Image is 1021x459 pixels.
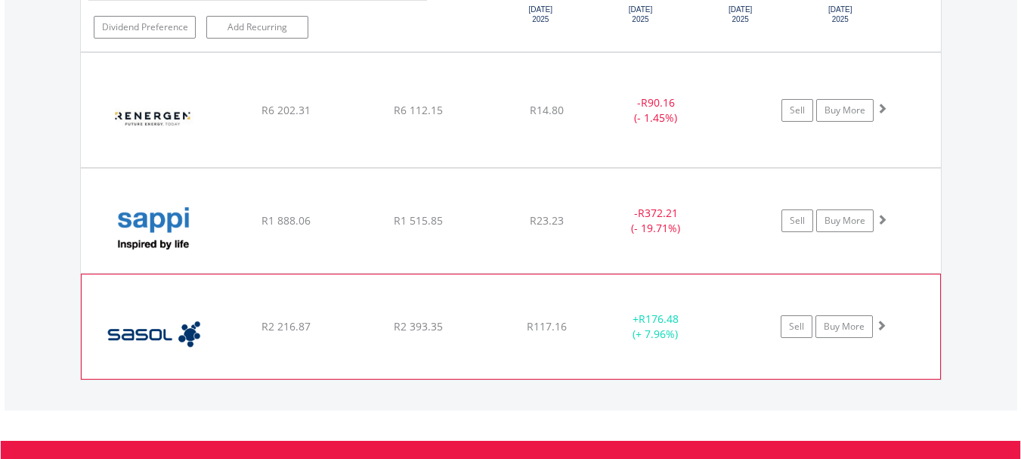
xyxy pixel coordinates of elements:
[530,213,564,228] span: R23.23
[639,312,679,326] span: R176.48
[261,319,311,333] span: R2 216.87
[261,213,311,228] span: R1 888.06
[816,99,874,122] a: Buy More
[828,5,852,23] text: [DATE] 2025
[599,95,713,126] div: - (- 1.45%)
[394,103,443,117] span: R6 112.15
[206,16,308,39] a: Add Recurring
[94,16,196,39] a: Dividend Preference
[394,319,443,333] span: R2 393.35
[530,103,564,117] span: R14.80
[629,5,653,23] text: [DATE] 2025
[527,319,567,333] span: R117.16
[638,206,678,220] span: R372.21
[781,209,813,232] a: Sell
[729,5,753,23] text: [DATE] 2025
[88,188,218,269] img: EQU.ZA.SAP.png
[781,315,812,338] a: Sell
[88,72,218,163] img: EQU.ZA.REN.png
[781,99,813,122] a: Sell
[394,213,443,228] span: R1 515.85
[528,5,552,23] text: [DATE] 2025
[89,293,219,375] img: EQU.ZA.SOL.png
[261,103,311,117] span: R6 202.31
[641,95,675,110] span: R90.16
[815,315,873,338] a: Buy More
[599,312,712,342] div: + (+ 7.96%)
[599,206,713,236] div: - (- 19.71%)
[816,209,874,232] a: Buy More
